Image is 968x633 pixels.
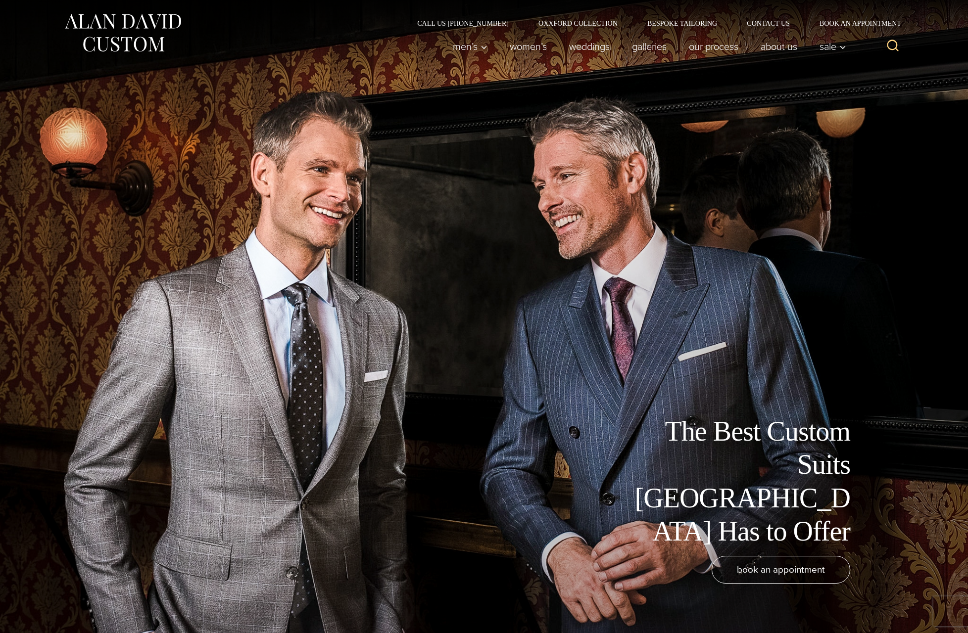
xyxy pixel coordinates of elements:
[402,20,905,27] nav: Secondary Navigation
[732,20,805,27] a: Contact Us
[628,415,850,548] h1: The Best Custom Suits [GEOGRAPHIC_DATA] Has to Offer
[558,37,621,56] a: weddings
[678,37,750,56] a: Our Process
[402,20,524,27] a: Call Us [PHONE_NUMBER]
[442,37,852,56] nav: Primary Navigation
[63,11,182,55] img: Alan David Custom
[820,42,846,51] span: Sale
[632,20,732,27] a: Bespoke Tailoring
[524,20,632,27] a: Oxxford Collection
[737,562,825,577] span: book an appointment
[805,20,905,27] a: Book an Appointment
[499,37,558,56] a: Women’s
[621,37,678,56] a: Galleries
[453,42,487,51] span: Men’s
[881,35,905,58] button: View Search Form
[712,556,850,584] a: book an appointment
[750,37,809,56] a: About Us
